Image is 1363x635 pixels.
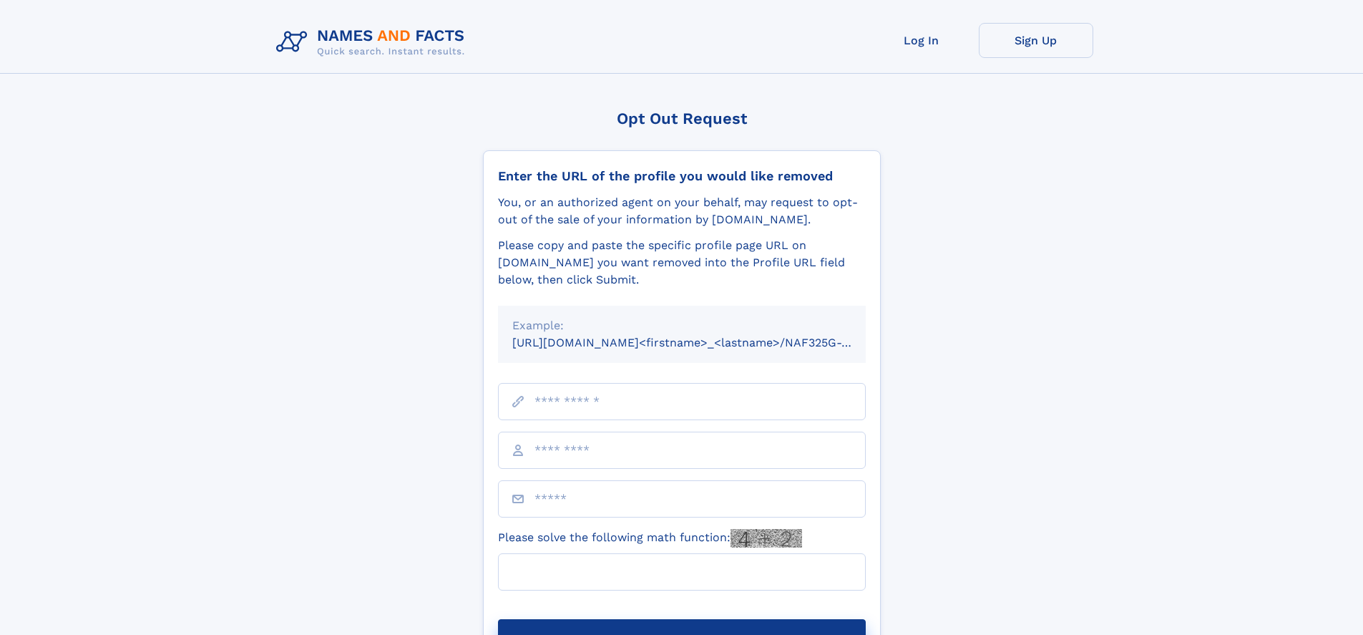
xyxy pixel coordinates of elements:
[512,336,893,349] small: [URL][DOMAIN_NAME]<firstname>_<lastname>/NAF325G-xxxxxxxx
[498,168,866,184] div: Enter the URL of the profile you would like removed
[512,317,851,334] div: Example:
[979,23,1093,58] a: Sign Up
[498,194,866,228] div: You, or an authorized agent on your behalf, may request to opt-out of the sale of your informatio...
[270,23,477,62] img: Logo Names and Facts
[498,237,866,289] div: Please copy and paste the specific profile page URL on [DOMAIN_NAME] you want removed into the Pr...
[483,110,881,127] div: Opt Out Request
[498,529,802,548] label: Please solve the following math function:
[864,23,979,58] a: Log In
